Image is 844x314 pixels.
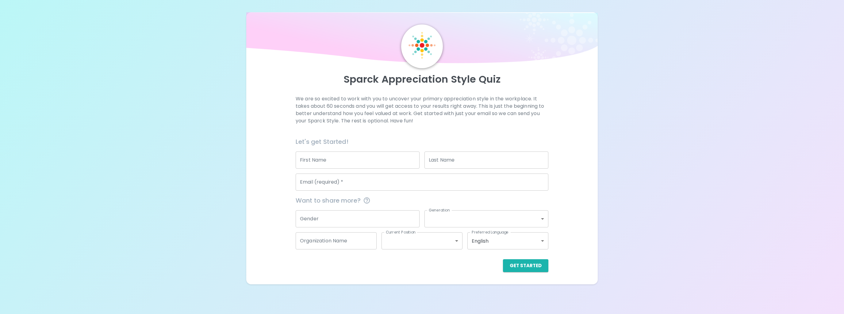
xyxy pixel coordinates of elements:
[254,73,591,85] p: Sparck Appreciation Style Quiz
[363,197,370,204] svg: This information is completely confidential and only used for aggregated appreciation studies at ...
[296,196,548,205] span: Want to share more?
[296,137,548,147] h6: Let's get Started!
[386,230,416,235] label: Current Position
[429,207,450,213] label: Generation
[467,232,548,249] div: English
[296,95,548,125] p: We are so excited to work with you to uncover your primary appreciation style in the workplace. I...
[409,32,435,59] img: Sparck Logo
[246,12,598,68] img: wave
[472,230,508,235] label: Preferred Language
[503,259,548,272] button: Get Started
